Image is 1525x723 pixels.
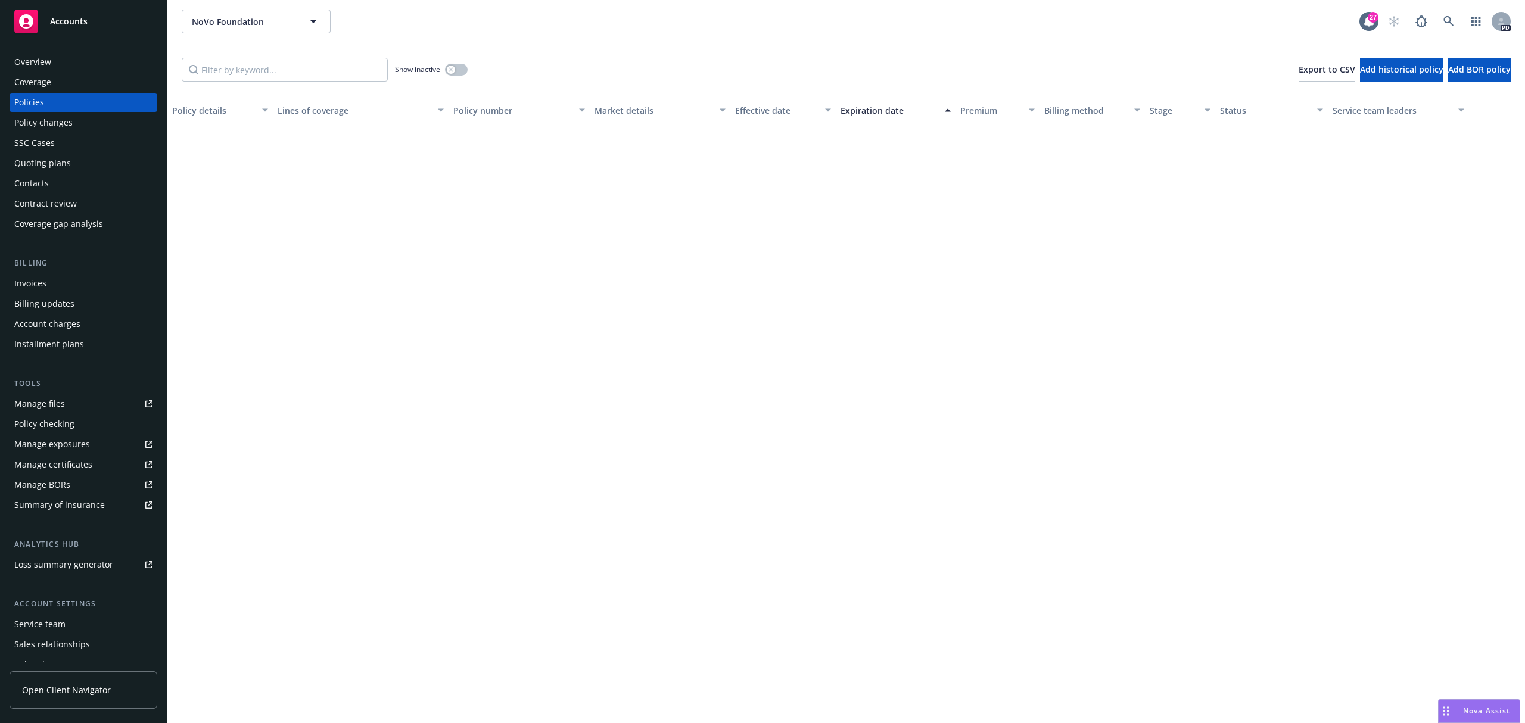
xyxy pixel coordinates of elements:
[1040,96,1145,124] button: Billing method
[273,96,449,124] button: Lines of coverage
[182,10,331,33] button: NoVo Foundation
[10,615,157,634] a: Service team
[1382,10,1406,33] a: Start snowing
[1333,104,1451,117] div: Service team leaders
[1448,58,1511,82] button: Add BOR policy
[1368,12,1378,23] div: 27
[10,635,157,654] a: Sales relationships
[14,435,90,454] div: Manage exposures
[14,615,66,634] div: Service team
[1299,64,1355,75] span: Export to CSV
[1150,104,1197,117] div: Stage
[1215,96,1328,124] button: Status
[167,96,273,124] button: Policy details
[1299,58,1355,82] button: Export to CSV
[14,455,92,474] div: Manage certificates
[14,214,103,233] div: Coverage gap analysis
[1360,58,1443,82] button: Add historical policy
[10,73,157,92] a: Coverage
[10,113,157,132] a: Policy changes
[836,96,956,124] button: Expiration date
[14,133,55,152] div: SSC Cases
[1448,64,1511,75] span: Add BOR policy
[14,635,90,654] div: Sales relationships
[841,104,938,117] div: Expiration date
[10,455,157,474] a: Manage certificates
[14,274,46,293] div: Invoices
[14,314,80,334] div: Account charges
[10,415,157,434] a: Policy checking
[14,495,105,515] div: Summary of insurance
[10,93,157,112] a: Policies
[10,378,157,389] div: Tools
[960,104,1022,117] div: Premium
[14,73,51,92] div: Coverage
[10,133,157,152] a: SSC Cases
[453,104,571,117] div: Policy number
[14,52,51,71] div: Overview
[1220,104,1310,117] div: Status
[14,113,73,132] div: Policy changes
[1145,96,1215,124] button: Stage
[10,495,157,515] a: Summary of insurance
[10,598,157,610] div: Account settings
[10,475,157,494] a: Manage BORs
[14,194,77,213] div: Contract review
[50,17,88,26] span: Accounts
[10,555,157,574] a: Loss summary generator
[192,15,295,28] span: NoVo Foundation
[10,314,157,334] a: Account charges
[395,64,440,74] span: Show inactive
[1463,706,1510,716] span: Nova Assist
[10,655,157,674] a: Related accounts
[1437,10,1461,33] a: Search
[1439,700,1454,722] div: Drag to move
[10,52,157,71] a: Overview
[14,475,70,494] div: Manage BORs
[14,415,74,434] div: Policy checking
[10,214,157,233] a: Coverage gap analysis
[14,93,44,112] div: Policies
[14,154,71,173] div: Quoting plans
[1438,699,1520,723] button: Nova Assist
[10,174,157,193] a: Contacts
[10,538,157,550] div: Analytics hub
[10,274,157,293] a: Invoices
[1464,10,1488,33] a: Switch app
[10,294,157,313] a: Billing updates
[278,104,431,117] div: Lines of coverage
[449,96,589,124] button: Policy number
[14,555,113,574] div: Loss summary generator
[730,96,836,124] button: Effective date
[1328,96,1468,124] button: Service team leaders
[14,335,84,354] div: Installment plans
[735,104,818,117] div: Effective date
[14,655,83,674] div: Related accounts
[10,154,157,173] a: Quoting plans
[590,96,730,124] button: Market details
[1044,104,1127,117] div: Billing method
[172,104,255,117] div: Policy details
[22,684,111,696] span: Open Client Navigator
[10,5,157,38] a: Accounts
[182,58,388,82] input: Filter by keyword...
[10,194,157,213] a: Contract review
[14,174,49,193] div: Contacts
[10,335,157,354] a: Installment plans
[1360,64,1443,75] span: Add historical policy
[10,257,157,269] div: Billing
[1409,10,1433,33] a: Report a Bug
[595,104,712,117] div: Market details
[956,96,1040,124] button: Premium
[10,435,157,454] a: Manage exposures
[14,294,74,313] div: Billing updates
[14,394,65,413] div: Manage files
[10,394,157,413] a: Manage files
